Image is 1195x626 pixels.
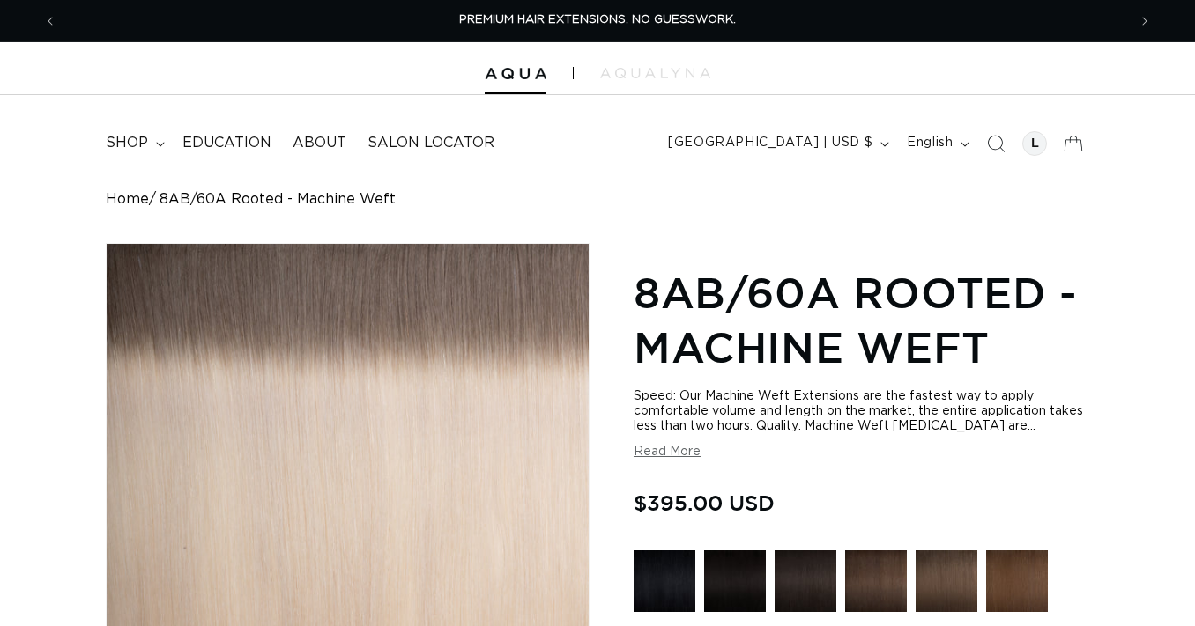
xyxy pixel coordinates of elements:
a: Salon Locator [357,123,505,163]
img: aqualyna.com [600,68,710,78]
span: English [907,134,953,152]
span: 8AB/60A Rooted - Machine Weft [160,191,396,208]
span: $395.00 USD [634,486,775,519]
img: 4AB Medium Ash Brown - Machine Weft [916,550,977,612]
img: 1B Soft Black - Machine Weft [775,550,836,612]
img: 4 Medium Brown - Machine Weft [986,550,1048,612]
span: About [293,134,346,152]
a: 4 Medium Brown - Machine Weft [986,550,1048,621]
button: [GEOGRAPHIC_DATA] | USD $ [657,127,896,160]
button: English [896,127,976,160]
span: Education [182,134,271,152]
summary: shop [95,123,172,163]
button: Next announcement [1125,4,1164,38]
img: Aqua Hair Extensions [485,68,546,80]
a: 4AB Medium Ash Brown - Machine Weft [916,550,977,621]
a: 1 Black - Machine Weft [634,550,695,621]
img: 1 Black - Machine Weft [634,550,695,612]
nav: breadcrumbs [106,191,1090,208]
img: 2 Dark Brown - Machine Weft [845,550,907,612]
h1: 8AB/60A Rooted - Machine Weft [634,265,1089,375]
a: Home [106,191,149,208]
summary: Search [976,124,1015,163]
a: Education [172,123,282,163]
a: 2 Dark Brown - Machine Weft [845,550,907,621]
span: Salon Locator [367,134,494,152]
button: Read More [634,445,701,460]
a: 1B Soft Black - Machine Weft [775,550,836,621]
button: Previous announcement [31,4,70,38]
div: Speed: Our Machine Weft Extensions are the fastest way to apply comfortable volume and length on ... [634,389,1089,434]
a: About [282,123,357,163]
span: shop [106,134,148,152]
span: [GEOGRAPHIC_DATA] | USD $ [668,134,872,152]
span: PREMIUM HAIR EXTENSIONS. NO GUESSWORK. [459,14,736,26]
a: 1N Natural Black - Machine Weft [704,550,766,621]
img: 1N Natural Black - Machine Weft [704,550,766,612]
